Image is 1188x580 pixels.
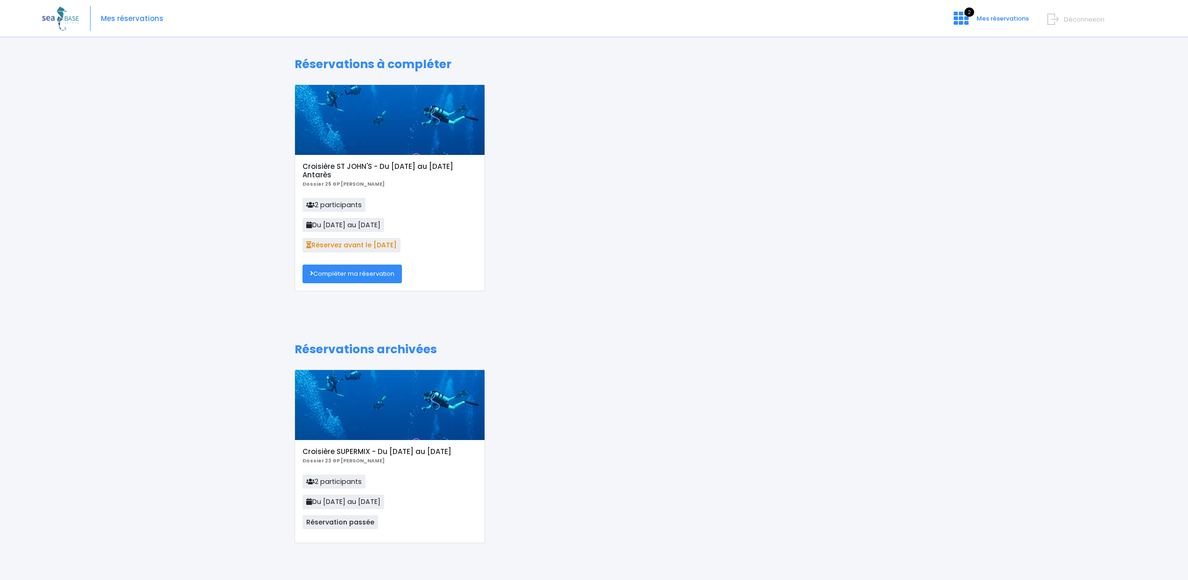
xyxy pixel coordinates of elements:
a: Compléter ma réservation [302,265,402,283]
h1: Réservations à compléter [295,57,893,71]
span: Réservez avant le [DATE] [302,238,401,252]
span: 2 participants [302,475,366,489]
h1: Réservations archivées [295,342,893,356]
span: 2 [964,7,974,17]
a: 2 Mes réservations [946,17,1034,26]
span: Réservation passée [302,515,378,529]
span: Déconnexion [1064,15,1104,24]
span: Du [DATE] au [DATE] [302,218,384,232]
b: Dossier 25 GP [PERSON_NAME] [302,181,385,188]
span: Mes réservations [977,14,1029,23]
h5: Croisière SUPERMIX - Du [DATE] au [DATE] [302,447,477,456]
span: Du [DATE] au [DATE] [302,495,384,509]
h5: Croisière ST JOHN'S - Du [DATE] au [DATE] Antarès [302,162,477,179]
span: 2 participants [302,198,366,212]
b: Dossier 23 GP [PERSON_NAME] [302,457,385,464]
